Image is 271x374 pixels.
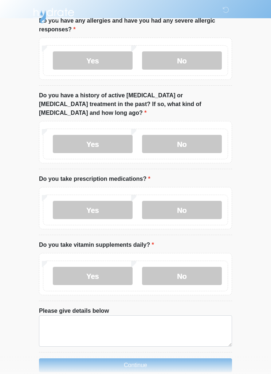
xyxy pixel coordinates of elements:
label: Do you take prescription medications? [39,175,150,183]
label: Please give details below [39,307,109,315]
label: No [142,135,222,153]
img: Hydrate IV Bar - Scottsdale Logo [32,5,75,24]
label: Yes [53,135,133,153]
label: Do you have a history of active [MEDICAL_DATA] or [MEDICAL_DATA] treatment in the past? If so, wh... [39,91,232,117]
label: Yes [53,267,133,285]
button: Continue [39,358,232,372]
label: No [142,201,222,219]
label: Yes [53,51,133,70]
label: No [142,51,222,70]
label: Yes [53,201,133,219]
label: No [142,267,222,285]
label: Do you take vitamin supplements daily? [39,241,154,249]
